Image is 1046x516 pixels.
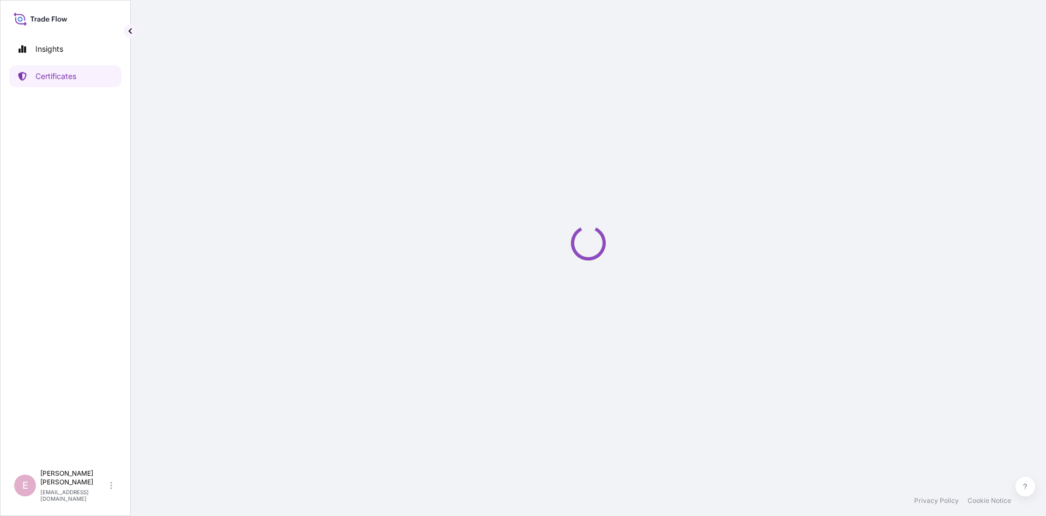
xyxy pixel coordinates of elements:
a: Insights [9,38,121,60]
a: Certificates [9,65,121,87]
p: [EMAIL_ADDRESS][DOMAIN_NAME] [40,489,108,502]
a: Privacy Policy [914,496,959,505]
p: Insights [35,44,63,54]
a: Cookie Notice [968,496,1011,505]
p: [PERSON_NAME] [PERSON_NAME] [40,469,108,487]
span: E [22,480,28,491]
p: Certificates [35,71,76,82]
